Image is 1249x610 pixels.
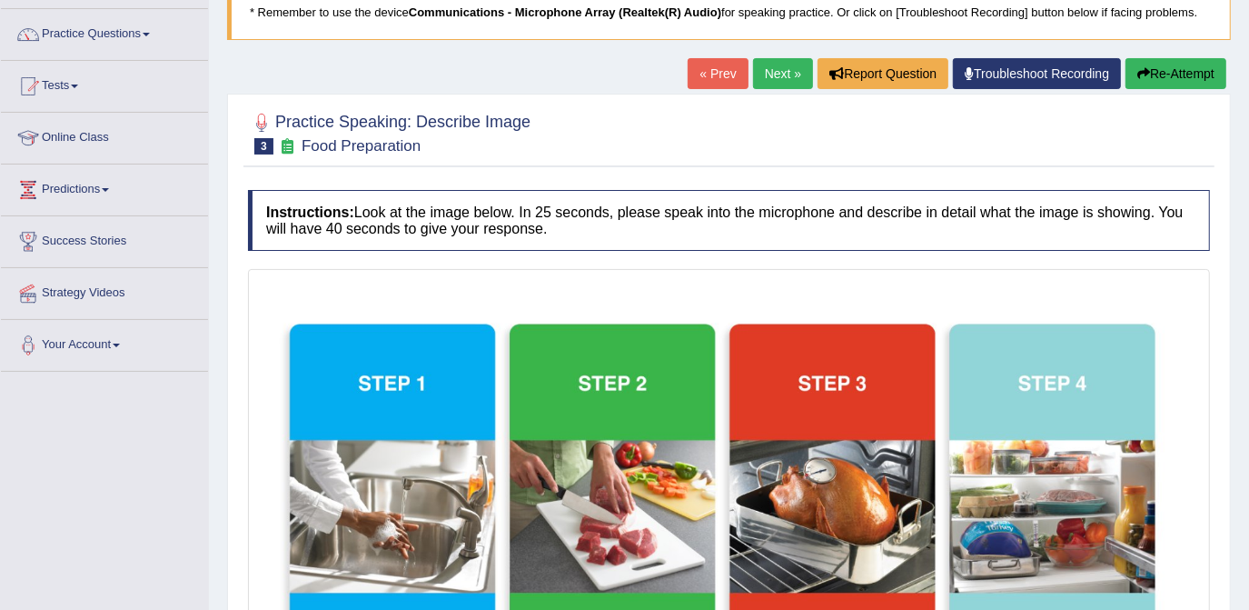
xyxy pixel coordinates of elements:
[409,5,721,19] b: Communications - Microphone Array (Realtek(R) Audio)
[1,320,208,365] a: Your Account
[254,138,273,155] span: 3
[953,58,1121,89] a: Troubleshoot Recording
[248,109,530,155] h2: Practice Speaking: Describe Image
[302,137,421,155] small: Food Preparation
[266,205,354,220] b: Instructions:
[1,113,208,158] a: Online Class
[753,58,813,89] a: Next »
[818,58,948,89] button: Report Question
[1,216,208,262] a: Success Stories
[248,190,1210,251] h4: Look at the image below. In 25 seconds, please speak into the microphone and describe in detail w...
[1,9,208,55] a: Practice Questions
[278,138,297,155] small: Exam occurring question
[1,165,208,210] a: Predictions
[1,268,208,314] a: Strategy Videos
[1125,58,1226,89] button: Re-Attempt
[688,58,748,89] a: « Prev
[1,61,208,106] a: Tests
